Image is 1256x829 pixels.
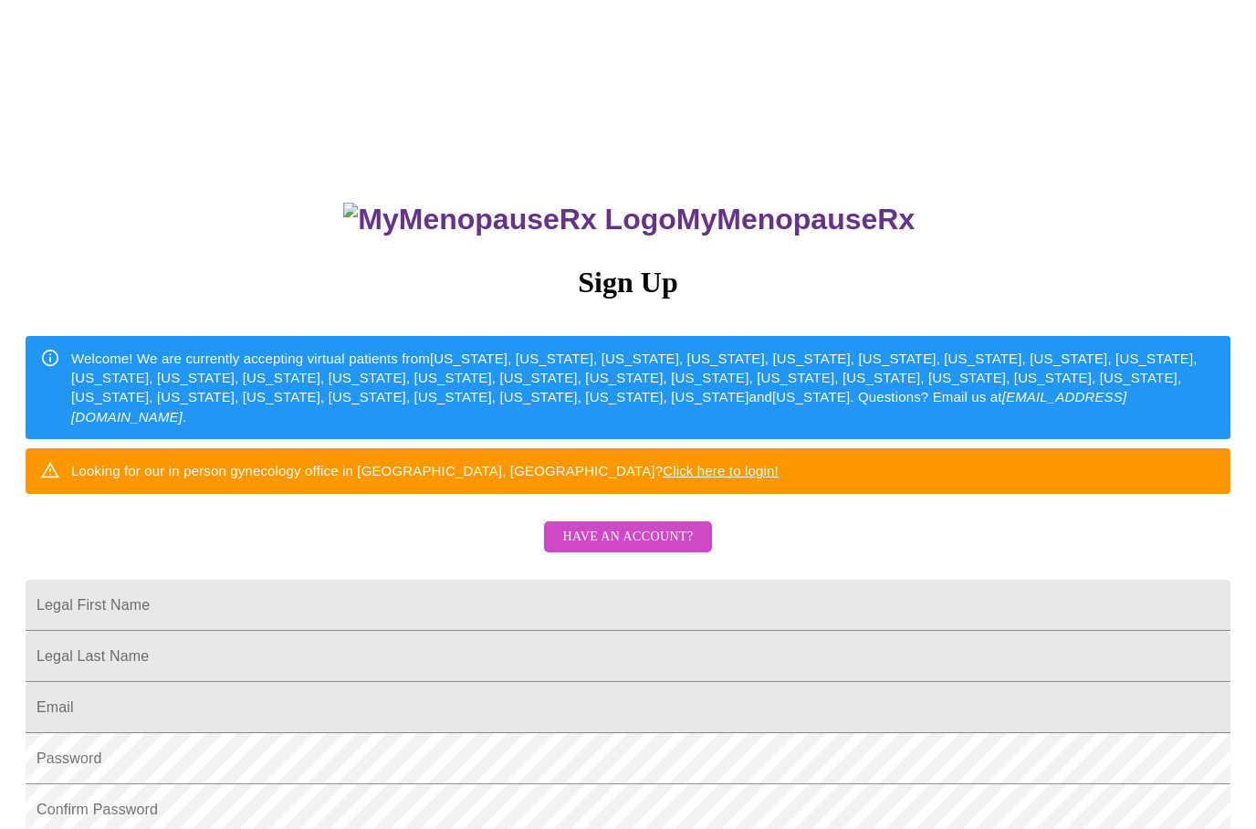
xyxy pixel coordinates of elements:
div: Looking for our in person gynecology office in [GEOGRAPHIC_DATA], [GEOGRAPHIC_DATA]? [71,454,779,488]
h3: Sign Up [26,266,1230,299]
em: [EMAIL_ADDRESS][DOMAIN_NAME] [71,389,1126,424]
a: Have an account? [539,541,716,557]
h3: MyMenopauseRx [28,203,1231,236]
a: Click here to login! [663,463,779,478]
span: Have an account? [562,526,693,549]
div: Welcome! We are currently accepting virtual patients from [US_STATE], [US_STATE], [US_STATE], [US... [71,341,1216,435]
img: MyMenopauseRx Logo [343,203,675,236]
button: Have an account? [544,521,711,553]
